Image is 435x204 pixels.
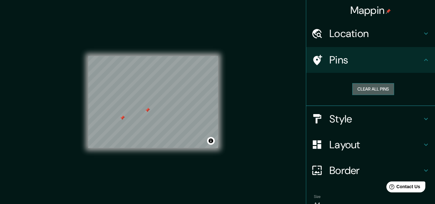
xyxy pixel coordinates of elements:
[329,164,422,177] h4: Border
[88,56,218,148] canvas: Map
[306,21,435,46] div: Location
[207,137,215,145] button: Toggle attribution
[329,112,422,125] h4: Style
[306,47,435,73] div: Pins
[306,106,435,132] div: Style
[306,132,435,158] div: Layout
[386,9,391,14] img: pin-icon.png
[350,4,391,17] h4: Mappin
[329,27,422,40] h4: Location
[329,53,422,66] h4: Pins
[378,179,428,197] iframe: Help widget launcher
[306,158,435,183] div: Border
[329,138,422,151] h4: Layout
[314,194,321,199] label: Size
[352,83,394,95] button: Clear all pins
